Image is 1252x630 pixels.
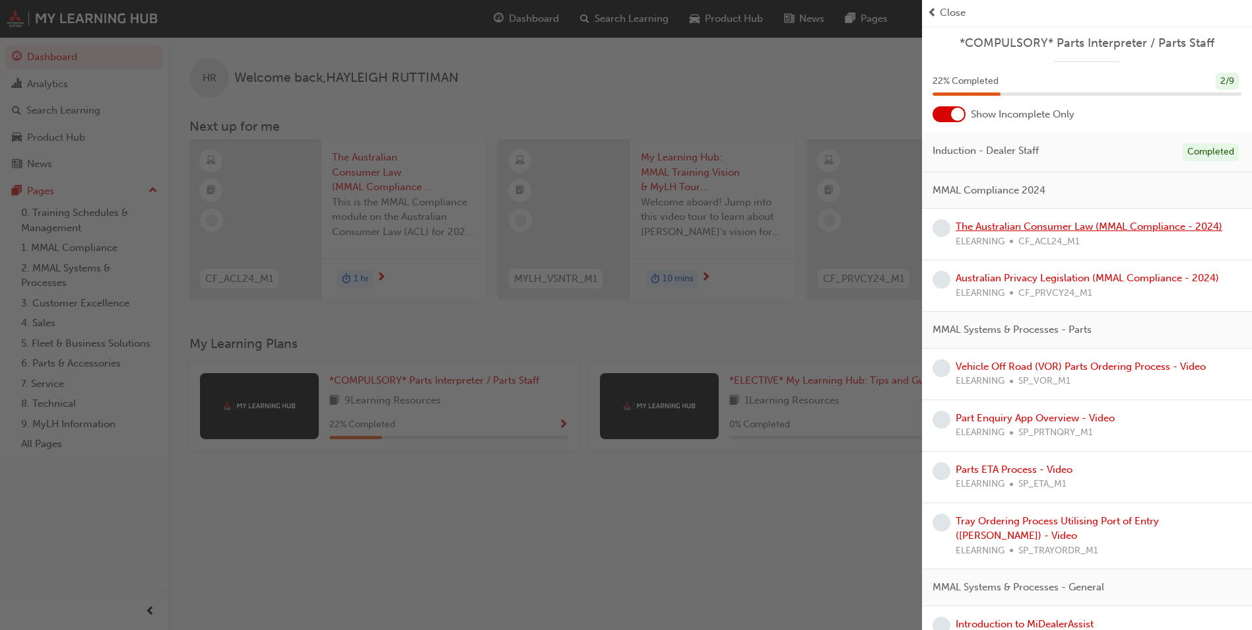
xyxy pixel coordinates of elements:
[1216,73,1239,90] div: 2 / 9
[971,107,1074,122] span: Show Incomplete Only
[1018,234,1080,250] span: CF_ACL24_M1
[956,286,1005,301] span: ELEARNING
[1018,286,1092,301] span: CF_PRVCY24_M1
[1018,374,1071,389] span: SP_VOR_M1
[933,74,999,89] span: 22 % Completed
[1018,425,1093,440] span: SP_PRTNQRY_M1
[956,543,1005,559] span: ELEARNING
[933,219,950,237] span: learningRecordVerb_NONE-icon
[927,5,1247,20] button: prev-iconClose
[1018,543,1098,559] span: SP_TRAYORDR_M1
[933,580,1104,595] span: MMAL Systems & Processes - General
[956,412,1115,424] a: Part Enquiry App Overview - Video
[956,477,1005,492] span: ELEARNING
[933,143,1039,158] span: Induction - Dealer Staff
[1018,477,1067,492] span: SP_ETA_M1
[933,514,950,532] span: learningRecordVerb_NONE-icon
[956,374,1005,389] span: ELEARNING
[956,234,1005,250] span: ELEARNING
[933,271,950,289] span: learningRecordVerb_NONE-icon
[956,464,1072,475] a: Parts ETA Process - Video
[956,515,1159,542] a: Tray Ordering Process Utilising Port of Entry ([PERSON_NAME]) - Video
[1183,143,1239,161] div: Completed
[956,361,1206,372] a: Vehicle Off Road (VOR) Parts Ordering Process - Video
[956,618,1094,630] a: Introduction to MiDealerAssist
[956,221,1222,232] a: The Australian Consumer Law (MMAL Compliance - 2024)
[933,462,950,480] span: learningRecordVerb_NONE-icon
[940,5,966,20] span: Close
[933,359,950,377] span: learningRecordVerb_NONE-icon
[927,5,937,20] span: prev-icon
[933,36,1241,51] a: *COMPULSORY* Parts Interpreter / Parts Staff
[933,322,1092,337] span: MMAL Systems & Processes - Parts
[933,411,950,429] span: learningRecordVerb_NONE-icon
[956,425,1005,440] span: ELEARNING
[933,183,1045,198] span: MMAL Compliance 2024
[956,272,1219,284] a: Australian Privacy Legislation (MMAL Compliance - 2024)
